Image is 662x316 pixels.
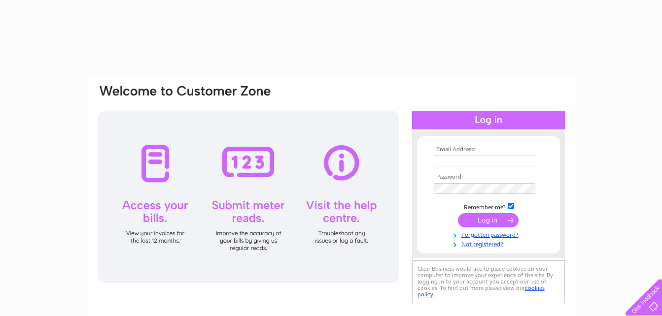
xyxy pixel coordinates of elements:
[412,260,565,303] div: Clear Business would like to place cookies on your computer to improve your experience of the sit...
[434,239,546,248] a: Not registered?
[434,229,546,239] a: Forgotten password?
[431,174,546,181] th: Password:
[418,284,545,298] a: cookies policy
[458,213,519,227] input: Submit
[431,146,546,153] th: Email Address:
[431,201,546,211] td: Remember me?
